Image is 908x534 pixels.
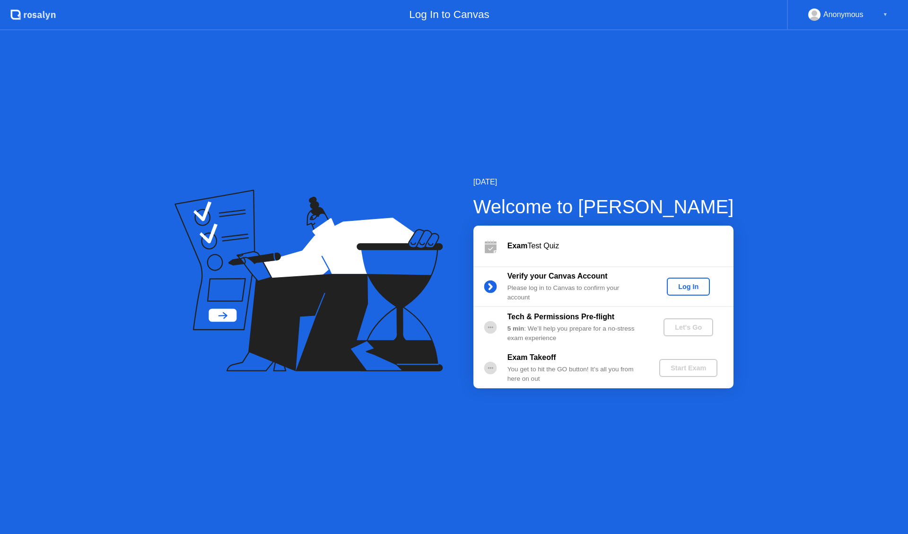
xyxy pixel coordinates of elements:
button: Start Exam [659,359,717,377]
div: Welcome to [PERSON_NAME] [473,193,734,221]
div: Let's Go [667,324,709,331]
div: Test Quiz [507,240,733,252]
div: Log In [671,283,706,290]
b: Exam [507,242,528,250]
div: You get to hit the GO button! It’s all you from here on out [507,365,644,384]
div: : We’ll help you prepare for a no-stress exam experience [507,324,644,343]
button: Let's Go [664,318,713,336]
div: ▼ [883,9,888,21]
b: Tech & Permissions Pre-flight [507,313,614,321]
b: Verify your Canvas Account [507,272,608,280]
div: Start Exam [663,364,714,372]
b: 5 min [507,325,524,332]
div: Anonymous [823,9,864,21]
button: Log In [667,278,710,296]
div: [DATE] [473,176,734,188]
div: Please log in to Canvas to confirm your account [507,283,644,303]
b: Exam Takeoff [507,353,556,361]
